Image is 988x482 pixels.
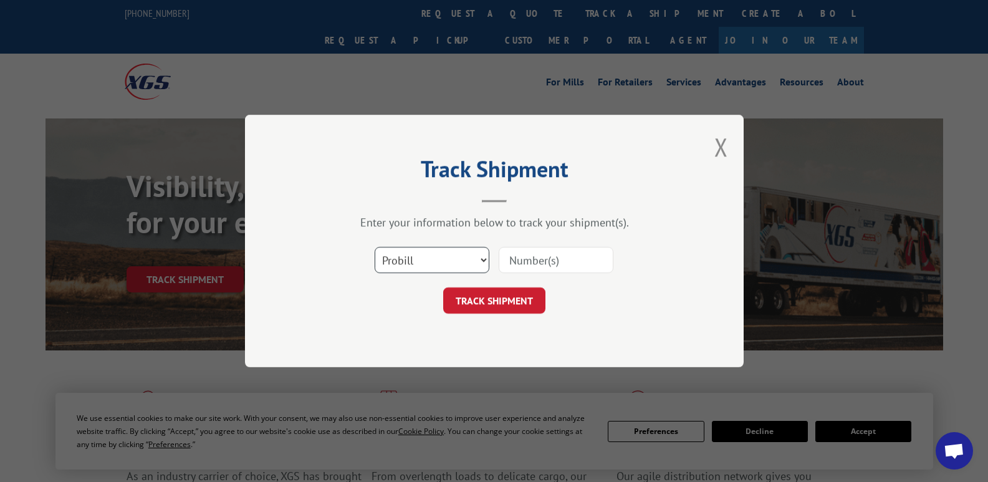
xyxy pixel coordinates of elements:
[936,432,973,470] div: Open chat
[499,247,613,273] input: Number(s)
[714,130,728,163] button: Close modal
[443,287,545,314] button: TRACK SHIPMENT
[307,215,681,229] div: Enter your information below to track your shipment(s).
[307,160,681,184] h2: Track Shipment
